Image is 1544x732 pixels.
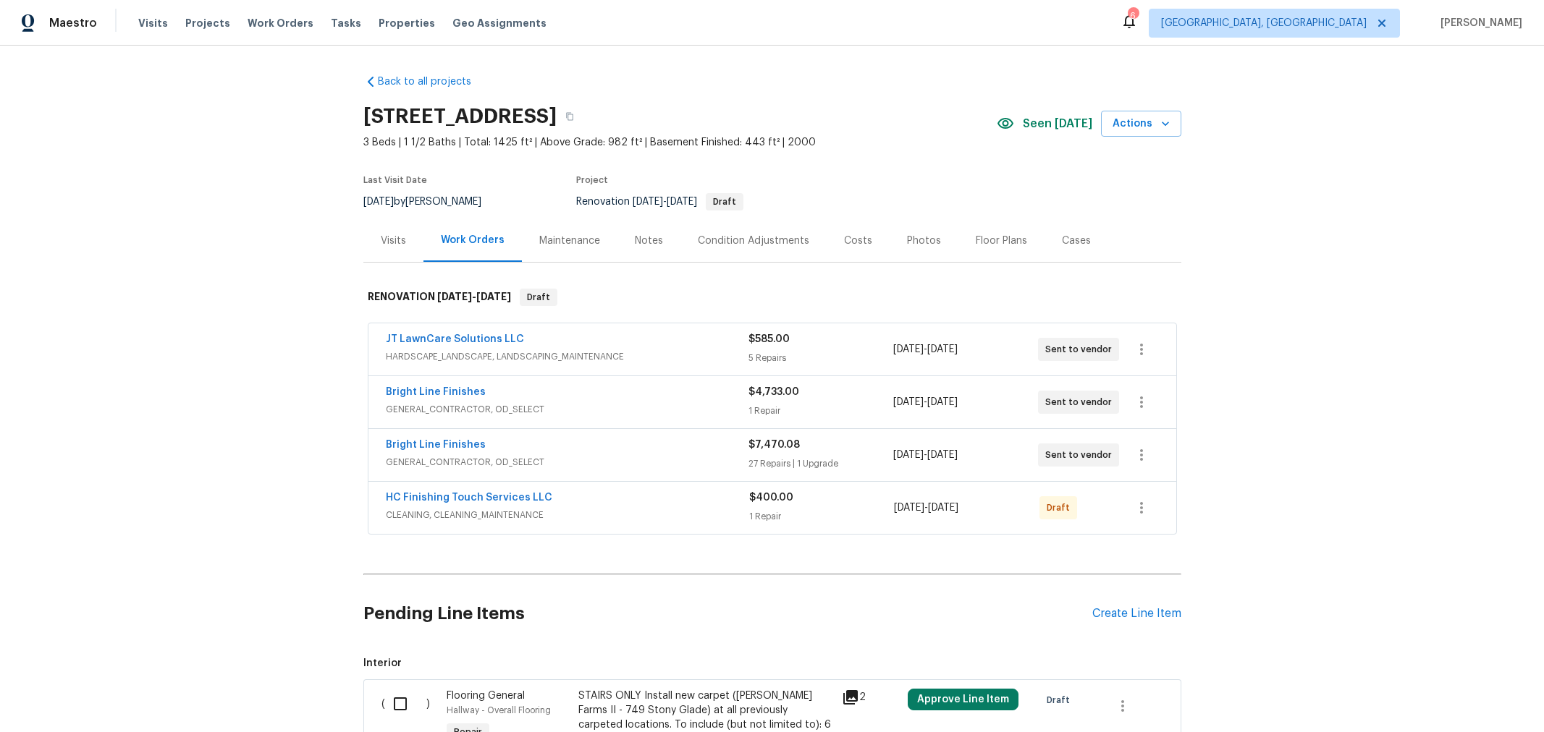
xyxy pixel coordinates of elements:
[1047,501,1076,515] span: Draft
[748,387,799,397] span: $4,733.00
[908,689,1018,710] button: Approve Line Item
[363,197,394,207] span: [DATE]
[441,233,505,247] div: Work Orders
[1062,234,1091,248] div: Cases
[927,450,958,460] span: [DATE]
[748,404,893,418] div: 1 Repair
[928,503,958,513] span: [DATE]
[447,706,551,715] span: Hallway - Overall Flooring
[363,193,499,210] div: by [PERSON_NAME]
[1435,16,1522,30] span: [PERSON_NAME]
[893,448,958,462] span: -
[386,440,486,450] a: Bright Line Finishes
[1045,342,1118,357] span: Sent to vendor
[893,342,958,357] span: -
[927,397,958,407] span: [DATE]
[707,197,742,206] span: Draft
[1101,111,1181,137] button: Actions
[1161,16,1367,30] span: [GEOGRAPHIC_DATA], [GEOGRAPHIC_DATA]
[452,16,547,30] span: Geo Assignments
[1045,395,1118,409] span: Sent to vendor
[894,503,924,513] span: [DATE]
[49,16,97,30] span: Maestro
[557,103,583,129] button: Copy Address
[1047,693,1076,707] span: Draft
[386,508,749,522] span: CLEANING, CLEANING_MAINTENANCE
[386,455,748,469] span: GENERAL_CONTRACTOR, OD_SELECT
[381,234,406,248] div: Visits
[1092,607,1181,621] div: Create Line Item
[363,109,557,124] h2: [STREET_ADDRESS]
[363,75,502,89] a: Back to all projects
[748,351,893,365] div: 5 Repairs
[476,291,511,302] span: [DATE]
[185,16,230,30] span: Projects
[331,18,361,28] span: Tasks
[894,501,958,515] span: -
[633,197,663,207] span: [DATE]
[386,334,524,344] a: JT LawnCare Solutions LLC
[437,291,472,302] span: [DATE]
[893,450,924,460] span: [DATE]
[363,135,997,150] span: 3 Beds | 1 1/2 Baths | Total: 1425 ft² | Above Grade: 982 ft² | Basement Finished: 443 ft² | 2000
[248,16,313,30] span: Work Orders
[437,291,511,302] span: -
[748,440,800,450] span: $7,470.08
[748,456,893,471] div: 27 Repairs | 1 Upgrade
[138,16,168,30] span: Visits
[927,344,958,354] span: [DATE]
[1045,448,1118,462] span: Sent to vendor
[386,387,486,397] a: Bright Line Finishes
[748,334,790,344] span: $585.00
[447,691,525,701] span: Flooring General
[576,197,743,207] span: Renovation
[386,349,748,364] span: HARDSCAPE_LANDSCAPE, LANDSCAPING_MAINTENANCE
[893,344,924,354] span: [DATE]
[539,234,600,248] div: Maintenance
[893,395,958,409] span: -
[907,234,941,248] div: Photos
[1023,116,1092,131] span: Seen [DATE]
[521,290,556,305] span: Draft
[633,197,697,207] span: -
[749,493,793,503] span: $400.00
[698,234,809,248] div: Condition Adjustments
[1128,9,1138,23] div: 6
[363,656,1181,671] span: Interior
[576,176,608,184] span: Project
[1113,115,1170,133] span: Actions
[844,234,872,248] div: Costs
[976,234,1027,248] div: Floor Plans
[635,234,663,248] div: Notes
[379,16,435,30] span: Properties
[386,493,552,503] a: HC Finishing Touch Services LLC
[363,274,1181,320] div: RENOVATION [DATE]-[DATE]Draft
[386,402,748,417] span: GENERAL_CONTRACTOR, OD_SELECT
[363,580,1092,647] h2: Pending Line Items
[363,176,427,184] span: Last Visit Date
[368,289,511,306] h6: RENOVATION
[893,397,924,407] span: [DATE]
[842,689,899,706] div: 2
[749,509,895,524] div: 1 Repair
[667,197,697,207] span: [DATE]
